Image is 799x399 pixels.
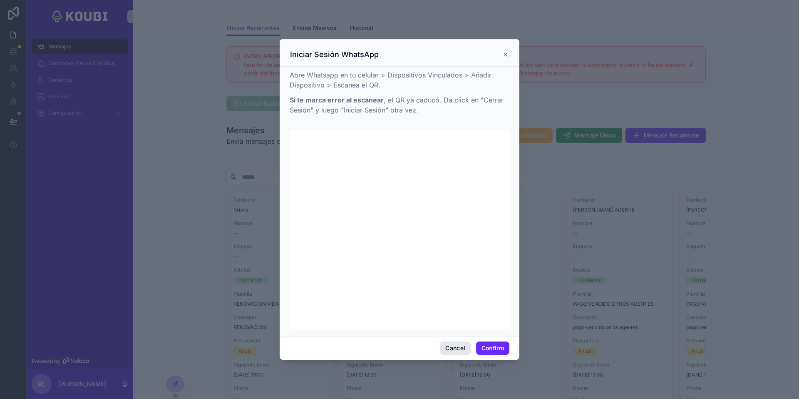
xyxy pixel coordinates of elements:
[440,342,471,355] button: Cancel
[290,96,384,104] strong: Si te marca error al escanear
[290,95,509,115] p: , el QR ya caducó. Da click en "Cerrar Sesión" y luego "Iniciar Sesión" otra vez.
[290,70,509,90] p: Abre Whatsapp en tu celular > Dispositivos Vinculados > Añadir Dispositivo > Escanea el QR.
[290,50,379,60] h3: Iniciar Sesión WhatsApp
[476,342,509,355] button: Confirm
